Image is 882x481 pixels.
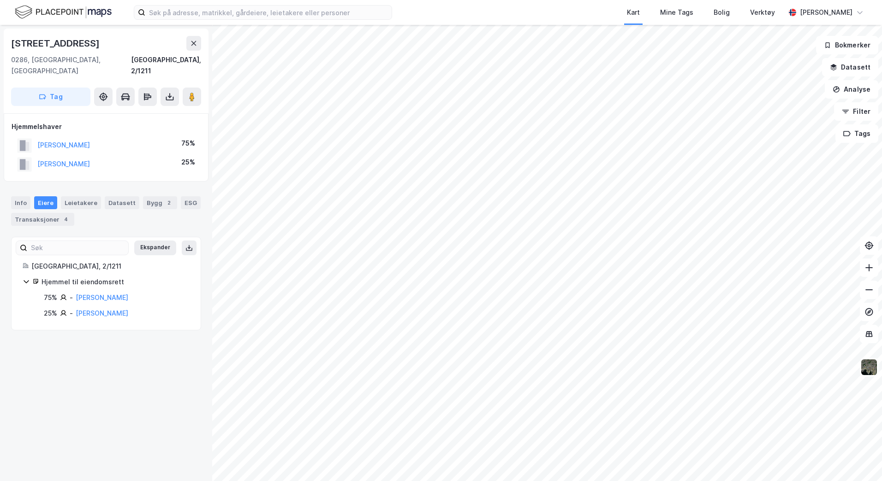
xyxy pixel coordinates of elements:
div: - [70,292,73,303]
input: Søk [27,241,128,255]
div: [GEOGRAPHIC_DATA], 2/1211 [131,54,201,76]
input: Søk på adresse, matrikkel, gårdeiere, leietakere eller personer [145,6,392,19]
iframe: Chat Widget [836,437,882,481]
div: Kart [627,7,640,18]
div: Mine Tags [660,7,693,18]
img: 9k= [860,358,878,376]
div: - [70,308,73,319]
div: 25% [44,308,57,319]
button: Bokmerker [816,36,878,54]
button: Analyse [825,80,878,99]
div: Bolig [714,7,730,18]
div: Hjemmel til eiendomsrett [42,276,190,287]
a: [PERSON_NAME] [76,293,128,301]
div: [PERSON_NAME] [800,7,852,18]
div: 75% [181,138,195,149]
button: Tags [835,124,878,143]
button: Filter [834,102,878,121]
div: Verktøy [750,7,775,18]
div: Hjemmelshaver [12,121,201,132]
div: Datasett [105,196,139,209]
div: Bygg [143,196,177,209]
button: Tag [11,88,90,106]
a: [PERSON_NAME] [76,309,128,317]
div: Transaksjoner [11,213,74,226]
div: 75% [44,292,57,303]
div: Eiere [34,196,57,209]
button: Datasett [822,58,878,76]
img: logo.f888ab2527a4732fd821a326f86c7f29.svg [15,4,112,20]
div: 25% [181,157,195,168]
div: Info [11,196,30,209]
button: Ekspander [134,240,176,255]
div: 4 [61,215,71,224]
div: 2 [164,198,173,207]
div: 0286, [GEOGRAPHIC_DATA], [GEOGRAPHIC_DATA] [11,54,131,76]
div: [STREET_ADDRESS] [11,36,101,51]
div: Leietakere [61,196,101,209]
div: [GEOGRAPHIC_DATA], 2/1211 [31,261,190,272]
div: Kontrollprogram for chat [836,437,882,481]
div: ESG [181,196,201,209]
